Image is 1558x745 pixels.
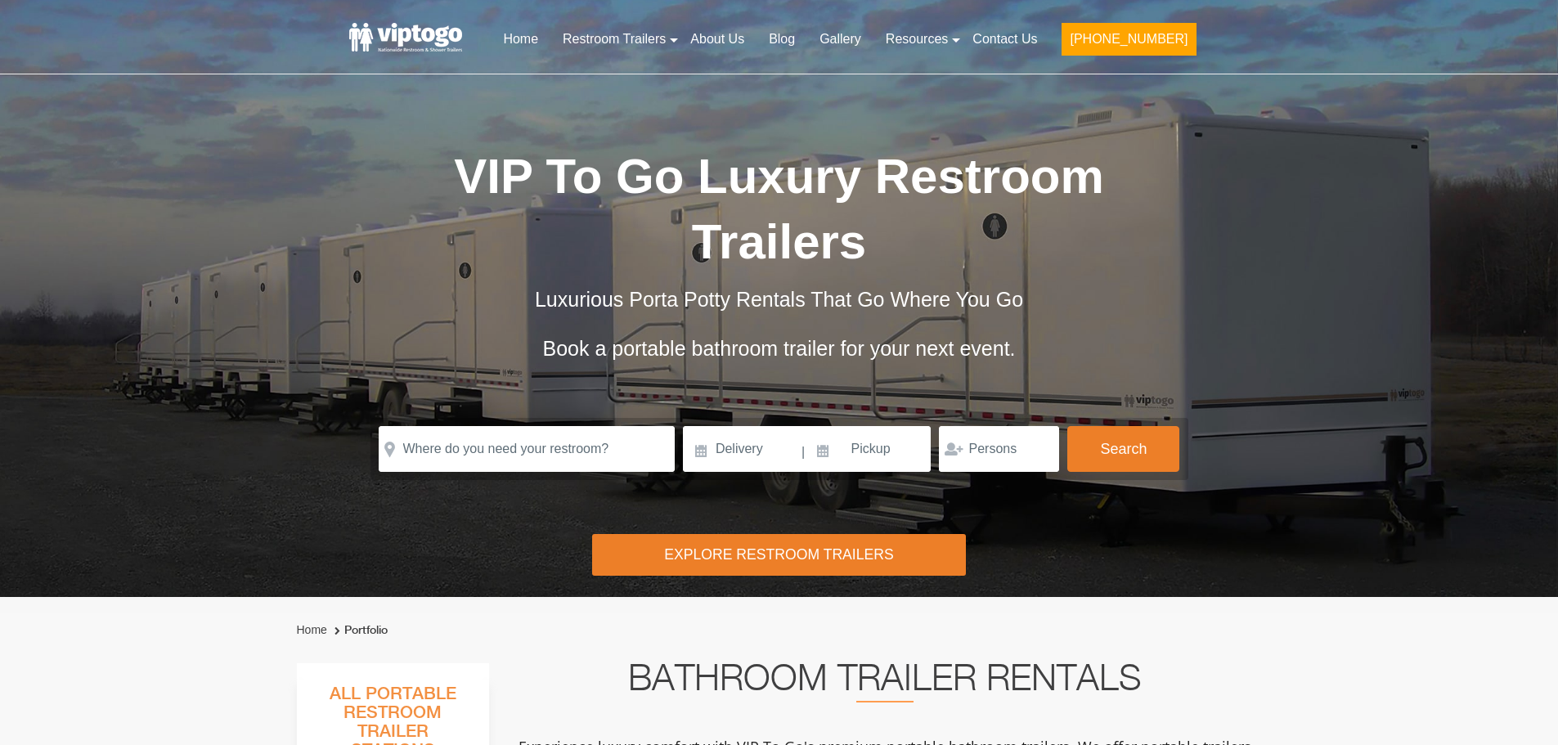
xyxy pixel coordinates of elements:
a: Blog [757,21,807,57]
span: Luxurious Porta Potty Rentals That Go Where You Go [535,288,1023,311]
input: Persons [939,426,1059,472]
div: Explore Restroom Trailers [592,534,966,576]
a: Home [297,623,327,636]
h2: Bathroom Trailer Rentals [511,663,1259,702]
button: [PHONE_NUMBER] [1062,23,1196,56]
span: Book a portable bathroom trailer for your next event. [542,337,1015,360]
input: Delivery [683,426,800,472]
input: Where do you need your restroom? [379,426,675,472]
a: [PHONE_NUMBER] [1049,21,1208,65]
span: VIP To Go Luxury Restroom Trailers [454,149,1104,269]
a: Home [491,21,550,57]
a: Resources [873,21,960,57]
input: Pickup [807,426,932,472]
li: Portfolio [330,621,388,640]
a: Restroom Trailers [550,21,678,57]
a: Gallery [807,21,873,57]
button: Search [1067,426,1179,472]
a: Contact Us [960,21,1049,57]
a: About Us [678,21,757,57]
span: | [801,426,805,478]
